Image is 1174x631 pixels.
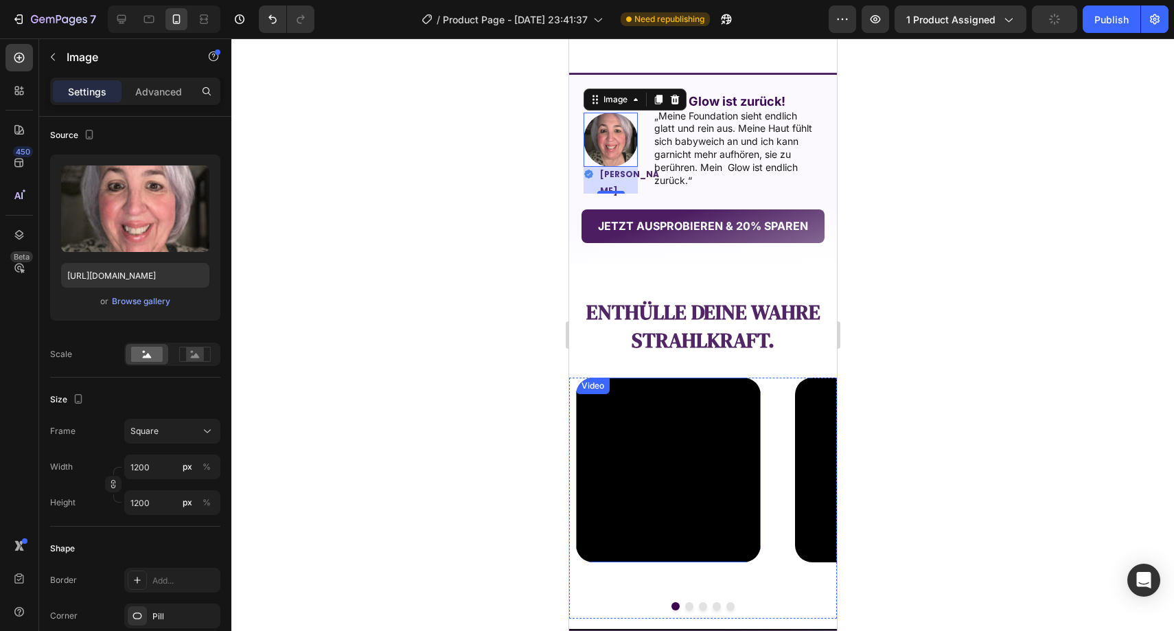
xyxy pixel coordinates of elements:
button: px [198,459,215,475]
div: px [183,461,192,473]
div: Add... [152,575,217,587]
div: Browse gallery [112,295,170,308]
p: Advanced [135,84,182,99]
div: Scale [50,348,72,360]
label: Width [50,461,73,473]
div: Publish [1094,12,1129,27]
span: Need republishing [634,13,704,25]
span: / [437,12,440,27]
div: px [183,496,192,509]
iframe: Design area [569,38,837,631]
div: % [203,496,211,509]
button: % [179,459,196,475]
div: Open Intercom Messenger [1127,564,1160,597]
button: Browse gallery [111,295,171,308]
button: Dot [102,564,111,572]
div: Border [50,574,77,586]
div: Shape [50,542,75,555]
video: Video [226,339,411,524]
p: Image [67,49,183,65]
div: Pill [152,610,217,623]
div: Source [50,126,97,145]
button: Publish [1083,5,1140,33]
button: Dot [143,564,152,572]
input: https://example.com/image.jpg [61,263,209,288]
p: Settings [68,84,106,99]
div: Beta [10,251,33,262]
div: % [203,461,211,473]
button: Dot [157,564,165,572]
button: Dot [116,564,124,572]
button: 7 [5,5,102,33]
span: 1 product assigned [906,12,995,27]
div: Corner [50,610,78,622]
button: Dot [130,564,138,572]
button: % [179,494,196,511]
label: Frame [50,425,76,437]
button: px [198,494,215,511]
button: 1 product assigned [895,5,1026,33]
input: px% [124,490,220,515]
span: or [100,293,108,310]
img: preview-image [61,165,209,252]
span: Product Page - [DATE] 23:41:37 [443,12,588,27]
label: Height [50,496,76,509]
button: Square [124,419,220,444]
div: Size [50,391,87,409]
span: Square [130,425,159,437]
input: px% [124,455,220,479]
p: 7 [90,11,96,27]
div: Undo/Redo [259,5,314,33]
div: 450 [13,146,33,157]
